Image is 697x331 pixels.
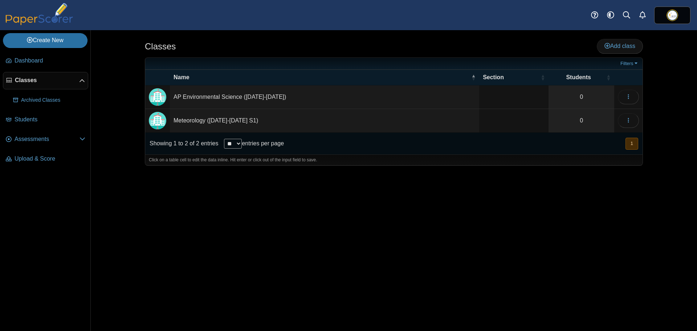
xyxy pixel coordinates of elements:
[604,43,635,49] span: Add class
[3,72,88,89] a: Classes
[3,131,88,148] a: Assessments
[606,74,611,81] span: Students : Activate to sort
[145,154,643,165] div: Click on a table cell to edit the data inline. Hit enter or click out of the input field to save.
[21,97,85,104] span: Archived Classes
[549,85,614,109] a: 0
[3,3,76,25] img: PaperScorer
[619,60,641,67] a: Filters
[149,88,166,106] img: Locally created class
[3,20,76,26] a: PaperScorer
[15,116,85,124] span: Students
[15,155,85,163] span: Upload & Score
[149,112,166,129] img: Locally created class
[170,85,479,109] td: AP Environmental Science ([DATE]-[DATE])
[3,150,88,168] a: Upload & Score
[483,73,539,81] span: Section
[667,9,678,21] span: Nicholas Ebner
[145,133,218,154] div: Showing 1 to 2 of 2 entries
[625,138,638,150] nav: pagination
[170,109,479,133] td: Meteorology ([DATE]-[DATE] S1)
[145,40,176,53] h1: Classes
[635,7,651,23] a: Alerts
[597,39,643,53] a: Add class
[625,138,638,150] button: 1
[242,140,284,146] label: entries per page
[3,33,87,48] a: Create New
[15,76,79,84] span: Classes
[654,7,690,24] a: ps.RAZFeFw2muWrSZVB
[549,109,614,132] a: 0
[174,73,470,81] span: Name
[15,57,85,65] span: Dashboard
[667,9,678,21] img: ps.RAZFeFw2muWrSZVB
[541,74,545,81] span: Section : Activate to sort
[552,73,605,81] span: Students
[471,74,476,81] span: Name : Activate to invert sorting
[10,92,88,109] a: Archived Classes
[15,135,80,143] span: Assessments
[3,111,88,129] a: Students
[3,52,88,70] a: Dashboard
